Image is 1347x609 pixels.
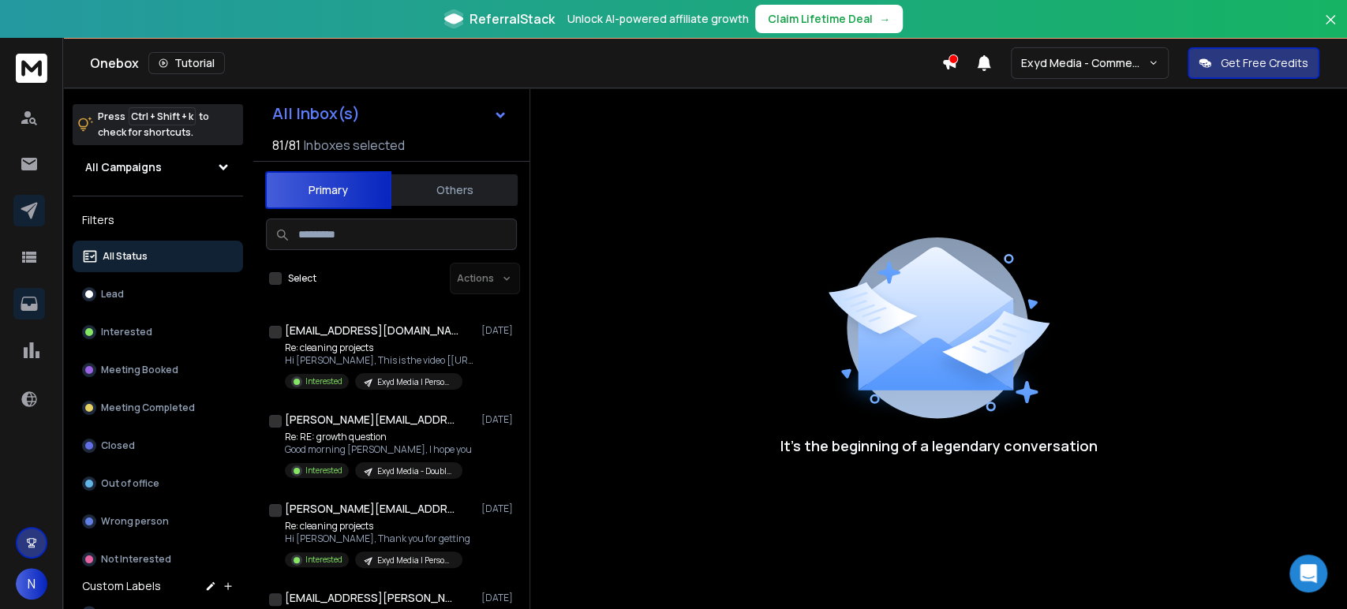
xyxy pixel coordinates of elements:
p: Meeting Completed [101,402,195,414]
h1: [PERSON_NAME][EMAIL_ADDRESS][DOMAIN_NAME] [285,501,458,517]
p: Good morning [PERSON_NAME], I hope you [285,443,472,456]
p: Re: RE: growth question [285,431,472,443]
h3: Inboxes selected [304,136,405,155]
p: Re: cleaning projects [285,342,474,354]
p: Lead [101,288,124,301]
p: Press to check for shortcuts. [98,109,209,140]
h1: All Campaigns [85,159,162,175]
button: Out of office [73,468,243,499]
button: N [16,568,47,600]
p: Interested [101,326,152,338]
h1: All Inbox(s) [272,106,360,121]
button: Meeting Completed [73,392,243,424]
button: Interested [73,316,243,348]
h1: [EMAIL_ADDRESS][DOMAIN_NAME] [285,323,458,338]
p: Unlock AI-powered affiliate growth [567,11,749,27]
button: Tutorial [148,52,225,74]
h3: Filters [73,209,243,231]
button: Get Free Credits [1188,47,1319,79]
button: Claim Lifetime Deal→ [755,5,903,33]
p: Re: cleaning projects [285,520,470,532]
div: Open Intercom Messenger [1289,555,1327,592]
button: Others [391,173,518,207]
p: Hi [PERSON_NAME], This is the video [[URL][DOMAIN_NAME]] More [285,354,474,367]
button: Closed [73,430,243,461]
p: All Status [103,250,148,263]
p: Meeting Booked [101,364,178,376]
p: Interested [305,554,342,566]
button: All Status [73,241,243,272]
p: Exyd Media - Double down on what works [377,465,453,477]
p: [DATE] [481,413,517,426]
span: Ctrl + Shift + k [129,107,196,125]
p: Interested [305,375,342,387]
p: Exyd Media | Personalized F+M+L [377,555,453,566]
button: All Inbox(s) [260,98,520,129]
p: Wrong person [101,515,169,528]
p: Exyd Media | Personalized F+M+L [377,376,453,388]
p: It’s the beginning of a legendary conversation [780,435,1098,457]
p: [DATE] [481,592,517,604]
p: Not Interested [101,553,171,566]
p: Get Free Credits [1221,55,1308,71]
span: 81 / 81 [272,136,301,155]
h1: [PERSON_NAME][EMAIL_ADDRESS][PERSON_NAME][DOMAIN_NAME] [285,412,458,428]
p: Closed [101,439,135,452]
button: Primary [265,171,391,209]
p: Exyd Media - Commercial Cleaning [1021,55,1148,71]
p: [DATE] [481,324,517,337]
label: Select [288,272,316,285]
p: Hi [PERSON_NAME], Thank you for getting [285,532,470,545]
button: All Campaigns [73,151,243,183]
h1: [EMAIL_ADDRESS][PERSON_NAME][DOMAIN_NAME] [285,590,458,606]
p: Out of office [101,477,159,490]
button: Wrong person [73,506,243,537]
button: Meeting Booked [73,354,243,386]
span: → [879,11,890,27]
div: Onebox [90,52,941,74]
span: ReferralStack [470,9,555,28]
p: Interested [305,465,342,476]
p: [DATE] [481,503,517,515]
button: Close banner [1320,9,1341,47]
button: Lead [73,278,243,310]
h3: Custom Labels [82,578,161,594]
button: Not Interested [73,544,243,575]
